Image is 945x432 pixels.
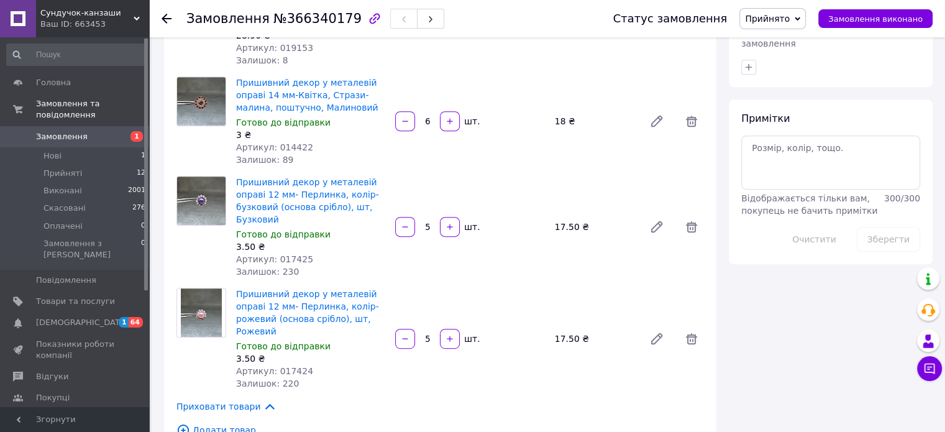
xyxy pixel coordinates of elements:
a: Пришивний декор у металевій оправі 12 мм- Перлинка, колір- бузковий (основа срібло), шт, Бузковий [236,177,379,224]
span: Оплачені [43,221,83,232]
span: 12 [137,168,145,179]
span: 1 [130,131,143,142]
span: Залишок: 230 [236,267,299,277]
span: Відображається тільки вам, покупець не бачить примітки [741,193,877,216]
span: Покупці [36,392,70,403]
span: 1 [141,150,145,162]
span: Залишок: 220 [236,379,299,388]
span: Артикул: 017424 [236,366,313,376]
img: Пришивний декор у металевій оправі 12 мм- Перлинка, колір- бузковий (основа срібло), шт, Бузковий [177,177,226,225]
input: Пошук [6,44,147,66]
span: Замовлення [186,11,270,26]
span: Готово до відправки [236,341,331,351]
span: Прийняті [43,168,82,179]
span: Замовлення та повідомлення [36,98,149,121]
button: Чат з покупцем [917,356,942,381]
div: 3 ₴ [236,129,385,141]
span: Готово до відправки [236,229,331,239]
span: Приховати товари [176,400,276,413]
span: Повідомлення [36,275,96,286]
span: 0 [141,221,145,232]
a: Редагувати [644,109,669,134]
span: Нові [43,150,62,162]
a: Редагувати [644,214,669,239]
span: Залишок: 8 [236,55,288,65]
span: Видалити [679,109,704,134]
span: 0 [141,238,145,260]
span: Скасовані [43,203,86,214]
span: Примітки [741,113,790,124]
span: Замовлення [36,131,88,142]
img: Пришивний декор у металевій оправі 12 мм- Перлинка, колір-рожевий (основа срібло), шт, Рожевий [181,288,221,337]
span: 2001 [128,185,145,196]
button: Замовлення виконано [818,9,933,28]
span: №366340179 [273,11,362,26]
a: Редагувати [644,326,669,351]
span: Показники роботи компанії [36,339,115,361]
div: 3.50 ₴ [236,241,385,253]
span: Артикул: 019153 [236,43,313,53]
span: Залишок: 89 [236,155,293,165]
div: Повернутися назад [162,12,171,25]
span: Товари та послуги [36,296,115,307]
span: Відгуки [36,371,68,382]
span: 64 [129,317,143,328]
span: 276 [132,203,145,214]
div: 3.50 ₴ [236,352,385,365]
img: Пришивний декор у металевій оправі 14 мм-Квітка, Стрази-малина, поштучно, Малиновий [177,77,226,126]
div: шт. [461,221,481,233]
span: Замовлення з [PERSON_NAME] [43,238,141,260]
span: Головна [36,77,71,88]
a: Пришивний декор у металевій оправі 14 мм-Квітка, Стрази-малина, поштучно, Малиновий [236,78,378,113]
span: Виконані [43,185,82,196]
div: 18 ₴ [550,113,639,130]
span: Особисті нотатки, які бачите лише ви. З їх допомогою можна фільтрувати замовлення [741,14,918,48]
span: Прийнято [745,14,790,24]
span: [DEMOGRAPHIC_DATA] [36,317,128,328]
span: Сундучок-канзаши [40,7,134,19]
span: 300 / 300 [884,193,920,203]
span: Видалити [679,214,704,239]
span: 1 [119,317,129,328]
span: Артикул: 014422 [236,142,313,152]
div: Ваш ID: 663453 [40,19,149,30]
div: Статус замовлення [613,12,728,25]
a: Пришивний декор у металевій оправі 12 мм- Перлинка, колір-рожевий (основа срібло), шт, Рожевий [236,289,379,336]
span: Видалити [679,326,704,351]
div: 17.50 ₴ [550,330,639,347]
div: 17.50 ₴ [550,218,639,236]
div: шт. [461,333,481,345]
span: Готово до відправки [236,117,331,127]
span: Артикул: 017425 [236,254,313,264]
div: шт. [461,115,481,127]
span: Замовлення виконано [828,14,923,24]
